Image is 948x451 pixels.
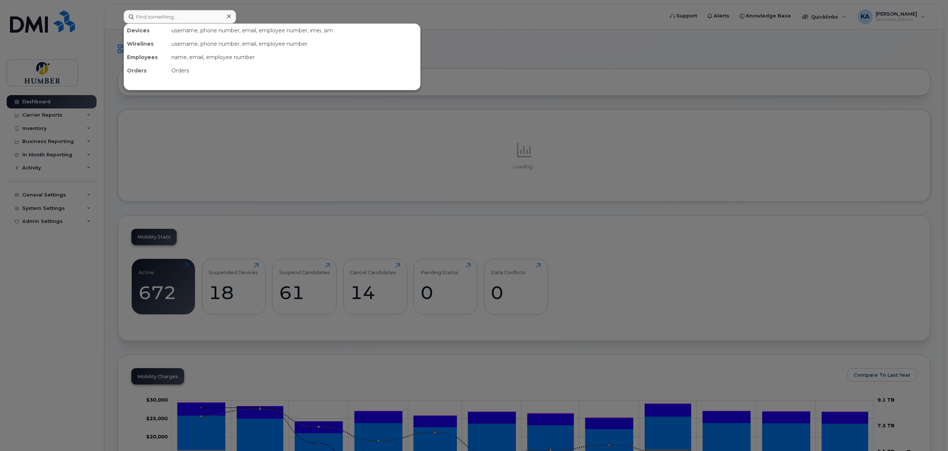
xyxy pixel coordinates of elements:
[124,24,169,37] div: Devices
[124,64,169,77] div: Orders
[169,37,420,51] div: username, phone number, email, employee number
[124,37,169,51] div: Wirelines
[169,51,420,64] div: name, email, employee number
[124,51,169,64] div: Employees
[169,24,420,37] div: username, phone number, email, employee number, imei, sim
[169,64,420,77] div: Orders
